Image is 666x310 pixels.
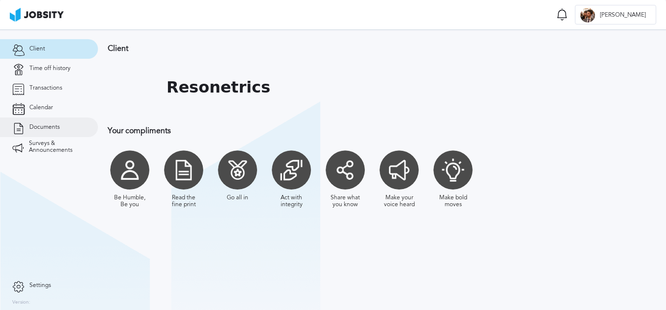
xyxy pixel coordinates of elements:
[328,194,362,208] div: Share what you know
[29,65,71,72] span: Time off history
[29,85,62,92] span: Transactions
[113,194,147,208] div: Be Humble, Be you
[10,8,64,22] img: ab4bad089aa723f57921c736e9817d99.png
[274,194,309,208] div: Act with integrity
[382,194,416,208] div: Make your voice heard
[108,126,639,135] h3: Your compliments
[29,124,60,131] span: Documents
[436,194,470,208] div: Make bold moves
[166,194,201,208] div: Read the fine print
[29,46,45,52] span: Client
[166,78,270,96] h1: Resonetrics
[575,5,656,24] button: F[PERSON_NAME]
[29,140,86,154] span: Surveys & Announcements
[227,194,248,201] div: Go all in
[29,104,53,111] span: Calendar
[12,300,30,306] label: Version:
[580,8,595,23] div: F
[595,12,651,19] span: [PERSON_NAME]
[29,282,51,289] span: Settings
[108,44,639,53] h3: Client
